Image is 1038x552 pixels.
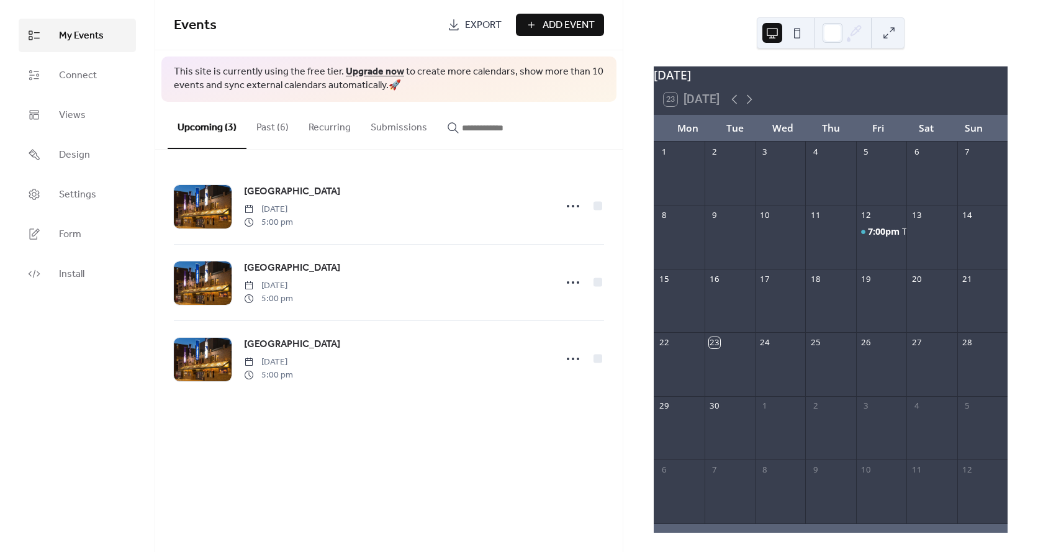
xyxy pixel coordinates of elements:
div: 21 [962,273,973,284]
a: Export [438,14,511,36]
div: 8 [658,210,669,221]
div: 29 [658,400,669,412]
div: 8 [759,464,770,475]
a: Views [19,98,136,132]
div: 28 [962,337,973,348]
button: Past (6) [246,102,299,148]
a: [GEOGRAPHIC_DATA] [244,260,340,276]
div: 20 [911,273,922,284]
a: Upgrade now [346,62,404,81]
span: [GEOGRAPHIC_DATA] [244,184,340,199]
span: [GEOGRAPHIC_DATA] [244,337,340,352]
span: Add Event [543,18,595,33]
div: 10 [759,210,770,221]
div: 2 [709,146,720,157]
button: Submissions [361,102,437,148]
div: Sun [950,115,998,142]
span: [DATE] [244,356,293,369]
span: [DATE] [244,279,293,292]
div: 7 [962,146,973,157]
a: [GEOGRAPHIC_DATA] [244,337,340,353]
span: Events [174,12,217,39]
div: 19 [860,273,872,284]
div: 30 [709,400,720,412]
span: Connect [59,68,97,83]
a: Connect [19,58,136,92]
div: 26 [860,337,872,348]
span: Views [59,108,86,123]
div: 15 [658,273,669,284]
div: 5 [962,400,973,412]
div: 25 [810,337,821,348]
button: Recurring [299,102,361,148]
a: Install [19,257,136,291]
div: 6 [658,464,669,475]
div: 16 [709,273,720,284]
span: 5:00 pm [244,216,293,229]
div: Thu [807,115,855,142]
div: Tipsy Yeti Restaurant & Bar [902,225,1016,238]
a: My Events [19,19,136,52]
div: 5 [860,146,872,157]
div: Sat [902,115,950,142]
button: Upcoming (3) [168,102,246,149]
span: Settings [59,188,96,202]
div: 23 [709,337,720,348]
div: Mon [664,115,711,142]
div: 24 [759,337,770,348]
div: 3 [860,400,872,412]
div: 1 [658,146,669,157]
span: This site is currently using the free tier. to create more calendars, show more than 10 events an... [174,65,604,93]
div: 27 [911,337,922,348]
span: 5:00 pm [244,292,293,305]
div: 9 [709,210,720,221]
span: Export [465,18,502,33]
div: 17 [759,273,770,284]
div: 2 [810,400,821,412]
div: 12 [860,210,872,221]
span: 5:00 pm [244,369,293,382]
div: 1 [759,400,770,412]
a: Settings [19,178,136,211]
div: 3 [759,146,770,157]
div: 22 [658,337,669,348]
span: 7:00pm [868,225,902,238]
div: 10 [860,464,872,475]
div: Wed [759,115,807,142]
span: [GEOGRAPHIC_DATA] [244,261,340,276]
span: My Events [59,29,104,43]
div: Tue [711,115,759,142]
span: Design [59,148,90,163]
div: 14 [962,210,973,221]
div: 6 [911,146,922,157]
div: 13 [911,210,922,221]
div: 18 [810,273,821,284]
div: Tipsy Yeti Restaurant & Bar [856,225,906,238]
button: Add Event [516,14,604,36]
div: Fri [855,115,903,142]
div: [DATE] [654,66,1008,84]
div: 4 [911,400,922,412]
div: 12 [962,464,973,475]
div: 9 [810,464,821,475]
a: Design [19,138,136,171]
div: 11 [810,210,821,221]
span: [DATE] [244,203,293,216]
a: Form [19,217,136,251]
span: Form [59,227,81,242]
div: 4 [810,146,821,157]
div: 11 [911,464,922,475]
div: 7 [709,464,720,475]
span: Install [59,267,84,282]
a: [GEOGRAPHIC_DATA] [244,184,340,200]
